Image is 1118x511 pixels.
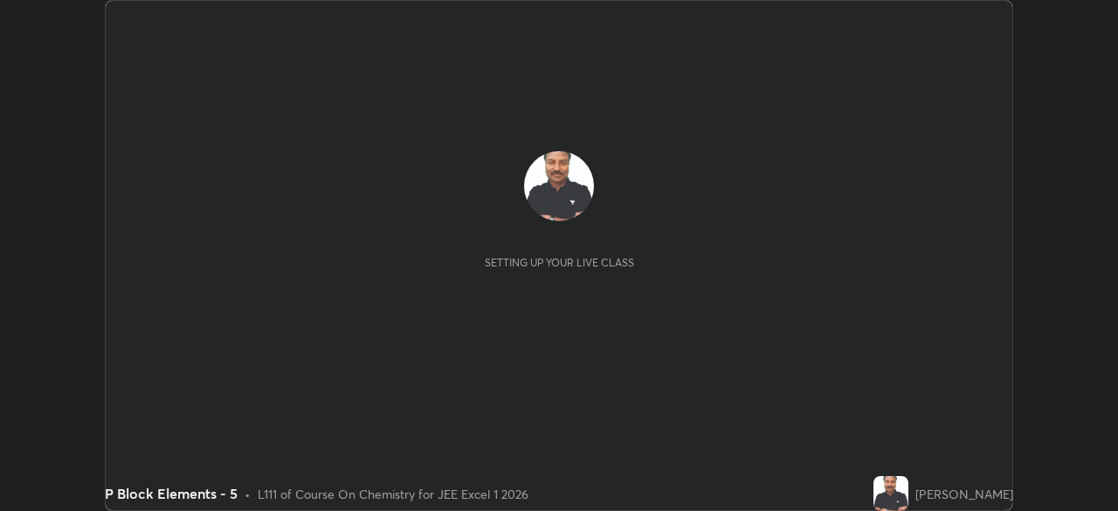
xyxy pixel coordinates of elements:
div: L111 of Course On Chemistry for JEE Excel 1 2026 [258,485,528,503]
div: [PERSON_NAME] [915,485,1013,503]
div: P Block Elements - 5 [105,483,238,504]
div: • [245,485,251,503]
img: 082fcddd6cff4f72b7e77e0352d4d048.jpg [524,151,594,221]
img: 082fcddd6cff4f72b7e77e0352d4d048.jpg [873,476,908,511]
div: Setting up your live class [485,256,634,269]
